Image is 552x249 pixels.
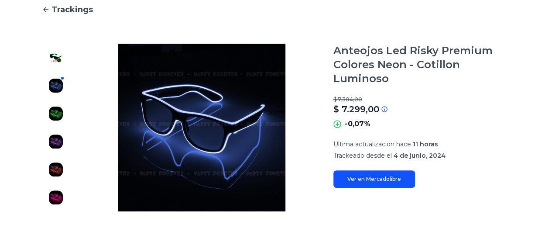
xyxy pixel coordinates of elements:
img: Anteojos Led Risky Premium Colores Neon - Cotillon Luminoso [49,79,63,93]
span: 11 horas [413,140,438,148]
span: Trackeado desde el [333,152,392,159]
p: $ 7.299,00 [333,103,379,115]
img: Anteojos Led Risky Premium Colores Neon - Cotillon Luminoso [49,163,63,176]
p: -0,07% [345,119,370,129]
a: Trackings [42,3,510,16]
img: Anteojos Led Risky Premium Colores Neon - Cotillon Luminoso [49,51,63,65]
span: Trackings [51,3,93,16]
span: Ultima actualizacion hace [333,140,411,148]
img: Anteojos Led Risky Premium Colores Neon - Cotillon Luminoso [49,107,63,121]
img: Anteojos Led Risky Premium Colores Neon - Cotillon Luminoso [87,44,316,211]
span: 4 de junio, 2024 [394,152,446,159]
p: $ 7.304,00 [333,96,510,103]
h1: Anteojos Led Risky Premium Colores Neon - Cotillon Luminoso [333,44,510,86]
img: Anteojos Led Risky Premium Colores Neon - Cotillon Luminoso [49,135,63,149]
img: Anteojos Led Risky Premium Colores Neon - Cotillon Luminoso [49,190,63,204]
a: Ver en Mercadolibre [333,170,415,188]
